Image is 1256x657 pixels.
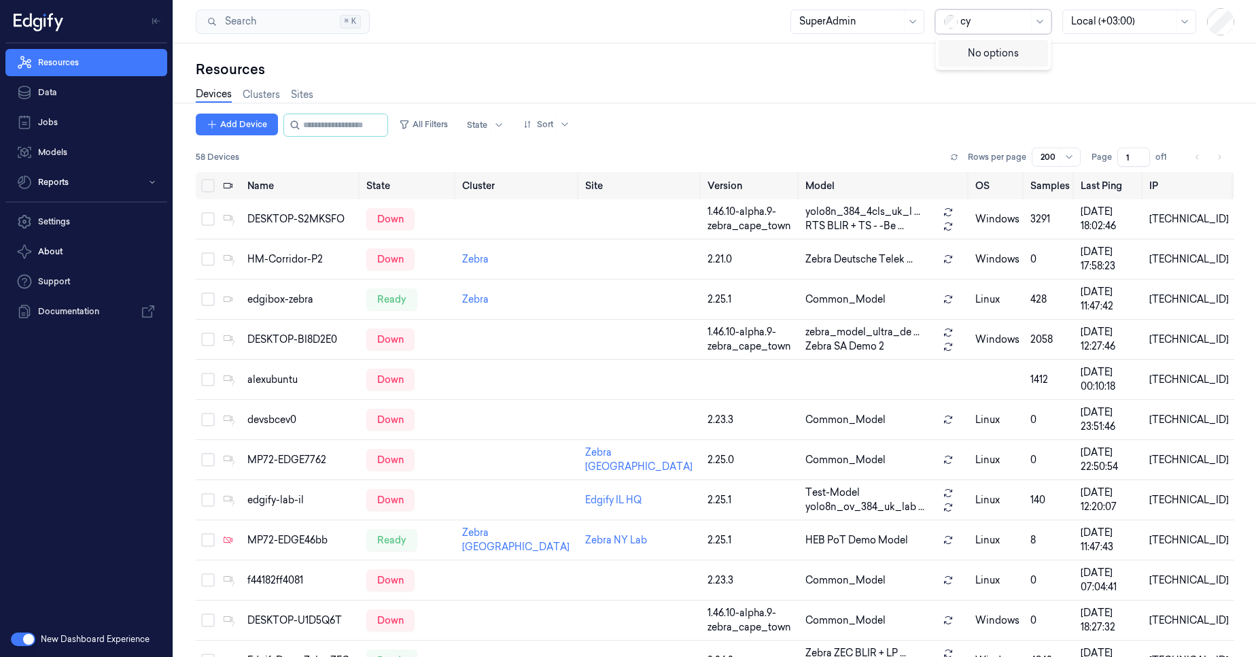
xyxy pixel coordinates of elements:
[580,172,702,199] th: Site
[366,449,415,471] div: down
[5,79,167,106] a: Data
[366,208,415,230] div: down
[291,88,313,102] a: Sites
[1092,151,1112,163] span: Page
[1149,533,1229,547] div: [TECHNICAL_ID]
[247,453,355,467] div: MP72-EDGE7762
[805,486,860,500] span: Test-Model
[201,413,215,426] button: Select row
[457,172,579,199] th: Cluster
[5,49,167,76] a: Resources
[196,114,278,135] button: Add Device
[1030,413,1070,427] div: 0
[366,369,415,390] div: down
[1081,445,1138,474] div: [DATE] 22:50:54
[975,292,1019,307] p: linux
[5,268,167,295] a: Support
[1149,333,1229,347] div: [TECHNICAL_ID]
[805,533,908,547] span: HEB PoT Demo Model
[1030,252,1070,267] div: 0
[462,293,489,305] a: Zebra
[970,172,1025,199] th: OS
[975,333,1019,347] p: windows
[1030,533,1070,547] div: 8
[366,328,415,350] div: down
[708,533,795,547] div: 2.25.1
[1149,292,1229,307] div: [TECHNICAL_ID]
[1081,606,1138,635] div: [DATE] 18:27:32
[708,493,795,507] div: 2.25.1
[247,333,355,347] div: DESKTOP-BI8D2E0
[975,533,1019,547] p: linux
[201,573,215,587] button: Select row
[975,613,1019,628] p: windows
[1188,148,1229,167] nav: pagination
[1081,285,1138,314] div: [DATE] 11:47:42
[1030,493,1070,507] div: 140
[585,534,647,546] a: Zebra NY Lab
[5,139,167,166] a: Models
[805,219,904,233] span: RTS BLIR + TS - -Be ...
[805,500,924,514] span: yolo8n_ov_384_uk_lab ...
[805,205,920,219] span: yolo8n_384_4cls_uk_l ...
[247,493,355,507] div: edgify-lab-il
[201,333,215,346] button: Select row
[366,609,415,631] div: down
[1149,413,1229,427] div: [TECHNICAL_ID]
[1149,252,1229,267] div: [TECHNICAL_ID]
[708,453,795,467] div: 2.25.0
[5,238,167,265] button: About
[247,573,355,588] div: f44182ff4081
[805,325,920,339] span: zebra_model_ultra_de ...
[1155,151,1177,163] span: of 1
[1144,172,1234,199] th: IP
[247,613,355,628] div: DESKTOP-U1D5Q6T
[196,87,232,103] a: Devices
[702,172,800,199] th: Version
[975,573,1019,588] p: linux
[1081,405,1138,434] div: [DATE] 23:51:46
[708,606,795,635] div: 1.46.10-alpha.9-zebra_cape_town
[1030,453,1070,467] div: 0
[201,292,215,306] button: Select row
[708,205,795,233] div: 1.46.10-alpha.9-zebra_cape_town
[462,253,489,265] a: Zebra
[1030,373,1070,387] div: 1412
[247,212,355,226] div: DESKTOP-S2MKSFO
[201,212,215,226] button: Select row
[247,533,355,547] div: MP72-EDGE46bb
[805,292,886,307] span: Common_Model
[1075,172,1143,199] th: Last Ping
[708,252,795,267] div: 2.21.0
[1081,526,1138,554] div: [DATE] 11:47:43
[361,172,457,199] th: State
[247,292,355,307] div: edgibox-zebra
[5,298,167,325] a: Documentation
[1081,365,1138,394] div: [DATE] 00:10:18
[366,489,415,511] div: down
[366,409,415,431] div: down
[1149,573,1229,588] div: [TECHNICAL_ID]
[975,453,1019,467] p: linux
[805,453,886,467] span: Common_Model
[1081,566,1138,594] div: [DATE] 07:04:41
[145,10,167,32] button: Toggle Navigation
[975,493,1019,507] p: linux
[708,292,795,307] div: 2.25.1
[708,325,795,354] div: 1.46.10-alpha.9-zebra_cape_town
[708,573,795,588] div: 2.23.3
[366,288,417,310] div: ready
[5,109,167,136] a: Jobs
[220,14,256,29] span: Search
[201,453,215,467] button: Select row
[1030,333,1070,347] div: 2058
[1081,325,1138,354] div: [DATE] 12:27:46
[939,40,1048,67] div: No options
[366,569,415,591] div: down
[1149,613,1229,628] div: [TECHNICAL_ID]
[1081,205,1138,233] div: [DATE] 18:02:46
[243,88,280,102] a: Clusters
[1081,486,1138,514] div: [DATE] 12:20:07
[462,526,570,553] a: Zebra [GEOGRAPHIC_DATA]
[201,613,215,627] button: Select row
